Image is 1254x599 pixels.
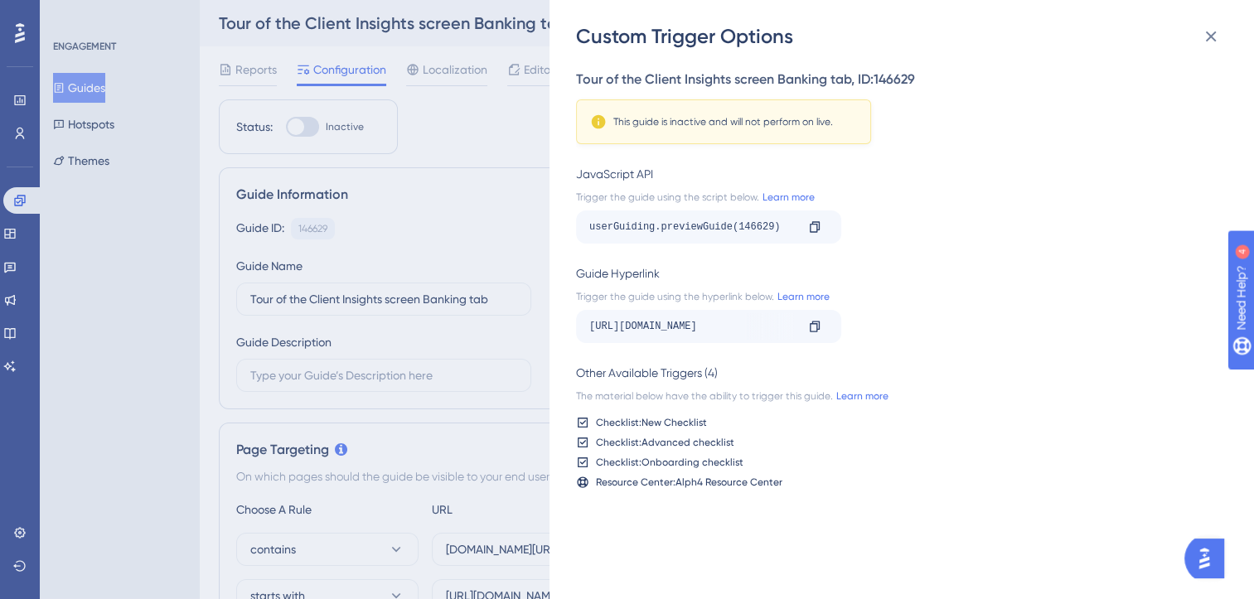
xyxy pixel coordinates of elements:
[596,476,782,489] div: Resource Center: Alph4 Resource Center
[576,290,1218,303] div: Trigger the guide using the hyperlink below.
[576,363,1218,383] div: Other Available Triggers (4)
[589,313,795,340] div: [URL][DOMAIN_NAME]
[576,70,1218,89] div: Tour of the Client Insights screen Banking tab , ID: 146629
[576,164,1218,184] div: JavaScript API
[774,290,830,303] a: Learn more
[39,4,104,24] span: Need Help?
[576,191,1218,204] div: Trigger the guide using the script below.
[596,436,734,449] div: Checklist: Advanced checklist
[596,456,743,469] div: Checklist: Onboarding checklist
[1184,534,1234,583] iframe: UserGuiding AI Assistant Launcher
[576,23,1231,50] div: Custom Trigger Options
[596,416,707,429] div: Checklist: New Checklist
[115,8,120,22] div: 4
[613,115,833,128] div: This guide is inactive and will not perform on live.
[589,214,795,240] div: userGuiding.previewGuide(146629)
[833,389,888,403] a: Learn more
[576,389,1218,403] div: The material below have the ability to trigger this guide.
[759,191,815,204] a: Learn more
[576,263,1218,283] div: Guide Hyperlink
